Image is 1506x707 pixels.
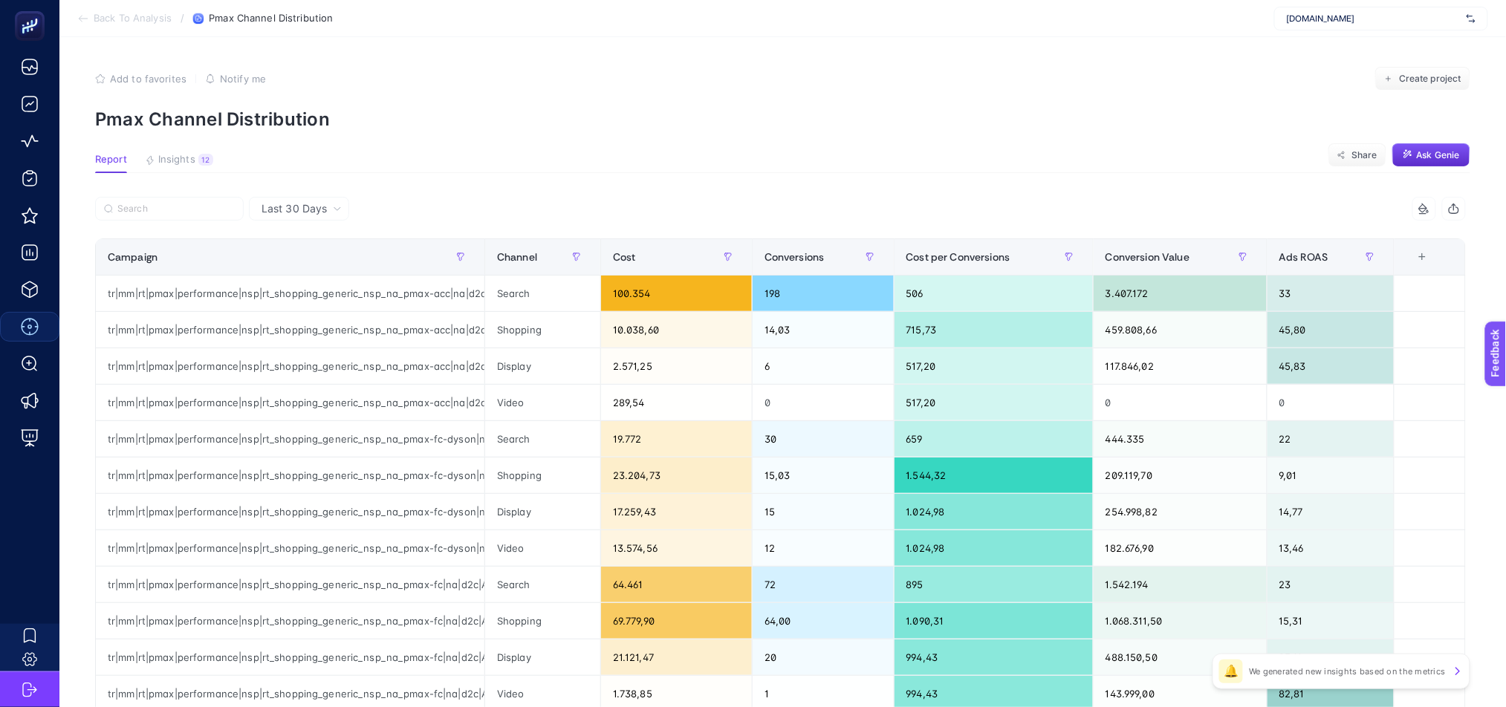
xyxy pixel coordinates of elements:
[753,494,894,530] div: 15
[1094,421,1267,457] div: 444.335
[1399,73,1461,85] span: Create project
[753,603,894,639] div: 64,00
[895,421,1093,457] div: 659
[181,12,184,24] span: /
[485,457,600,493] div: Shopping
[601,276,752,311] div: 100.354
[895,276,1093,311] div: 506
[1392,143,1470,167] button: Ask Genie
[96,421,484,457] div: tr|mm|rt|pmax|performance|nsp|rt_shopping_generic_nsp_na_pmax-fc-dyson|na|d2c|AOP|OSB0002K13
[485,639,600,675] div: Display
[753,639,894,675] div: 20
[117,203,235,215] input: Search
[753,530,894,566] div: 12
[601,457,752,493] div: 23.204,73
[895,603,1093,639] div: 1.090,31
[96,385,484,420] div: tr|mm|rt|pmax|performance|nsp|rt_shopping_generic_nsp_na_pmax-acc|na|d2c|AOP|OSB0002ISO
[1094,457,1267,493] div: 209.119,70
[485,385,600,420] div: Video
[94,13,172,25] span: Back To Analysis
[1219,659,1243,683] div: 🔔
[895,567,1093,602] div: 895
[1249,665,1446,677] p: We generated new insights based on the metrics
[753,567,894,602] div: 72
[110,73,186,85] span: Add to favorites
[96,457,484,493] div: tr|mm|rt|pmax|performance|nsp|rt_shopping_generic_nsp_na_pmax-fc-dyson|na|d2c|AOP|OSB0002K13
[895,348,1093,384] div: 517,20
[753,276,894,311] div: 198
[1094,385,1267,420] div: 0
[753,385,894,420] div: 0
[906,251,1010,263] span: Cost per Conversions
[485,348,600,384] div: Display
[601,639,752,675] div: 21.121,47
[1094,494,1267,530] div: 254.998,82
[9,4,56,16] span: Feedback
[753,348,894,384] div: 6
[1094,276,1267,311] div: 3.407.172
[601,567,752,602] div: 64.461
[96,639,484,675] div: tr|mm|rt|pmax|performance|nsp|rt_shopping_generic_nsp_na_pmax-fc|na|d2c|AOP|OSB0002J35
[895,385,1093,420] div: 517,20
[1467,11,1476,26] img: svg%3e
[209,13,333,25] span: Pmax Channel Distribution
[1409,251,1437,263] div: +
[1268,567,1395,602] div: 23
[1375,67,1470,91] button: Create project
[1094,312,1267,348] div: 459.808,66
[601,603,752,639] div: 69.779,90
[96,530,484,566] div: tr|mm|rt|pmax|performance|nsp|rt_shopping_generic_nsp_na_pmax-fc-dyson|na|d2c|AOP|OSB0002K13
[485,530,600,566] div: Video
[895,639,1093,675] div: 994,43
[1268,421,1395,457] div: 22
[485,312,600,348] div: Shopping
[262,201,327,216] span: Last 30 Days
[1094,530,1267,566] div: 182.676,90
[601,312,752,348] div: 10.038,60
[601,348,752,384] div: 2.571,25
[1279,251,1328,263] span: Ads ROAS
[485,421,600,457] div: Search
[1328,143,1386,167] button: Share
[895,312,1093,348] div: 715,73
[1287,13,1461,25] span: [DOMAIN_NAME]
[613,251,636,263] span: Cost
[96,603,484,639] div: tr|mm|rt|pmax|performance|nsp|rt_shopping_generic_nsp_na_pmax-fc|na|d2c|AOP|OSB0002J35
[1268,530,1395,566] div: 13,46
[601,494,752,530] div: 17.259,43
[1417,149,1460,161] span: Ask Genie
[1106,251,1189,263] span: Conversion Value
[96,567,484,602] div: tr|mm|rt|pmax|performance|nsp|rt_shopping_generic_nsp_na_pmax-fc|na|d2c|AOP|OSB0002J35
[158,154,195,166] span: Insights
[96,312,484,348] div: tr|mm|rt|pmax|performance|nsp|rt_shopping_generic_nsp_na_pmax-acc|na|d2c|AOP|OSB0002ISO
[895,457,1093,493] div: 1.544,32
[1094,639,1267,675] div: 488.150,50
[1268,494,1395,530] div: 14,77
[765,251,825,263] span: Conversions
[95,73,186,85] button: Add to favorites
[205,73,266,85] button: Notify me
[96,276,484,311] div: tr|mm|rt|pmax|performance|nsp|rt_shopping_generic_nsp_na_pmax-acc|na|d2c|AOP|OSB0002ISO
[95,154,127,166] span: Report
[753,312,894,348] div: 14,03
[1094,567,1267,602] div: 1.542.194
[1268,312,1395,348] div: 45,80
[1268,276,1395,311] div: 33
[753,421,894,457] div: 30
[1268,603,1395,639] div: 15,31
[895,530,1093,566] div: 1.024,98
[497,251,537,263] span: Channel
[753,457,894,493] div: 15,03
[1268,457,1395,493] div: 9,01
[485,567,600,602] div: Search
[601,421,752,457] div: 19.772
[108,251,158,263] span: Campaign
[1406,251,1418,284] div: 7 items selected
[485,603,600,639] div: Shopping
[1351,149,1377,161] span: Share
[1268,639,1395,675] div: 23,11
[485,276,600,311] div: Search
[1268,385,1395,420] div: 0
[96,348,484,384] div: tr|mm|rt|pmax|performance|nsp|rt_shopping_generic_nsp_na_pmax-acc|na|d2c|AOP|OSB0002ISO
[96,494,484,530] div: tr|mm|rt|pmax|performance|nsp|rt_shopping_generic_nsp_na_pmax-fc-dyson|na|d2c|AOP|OSB0002K13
